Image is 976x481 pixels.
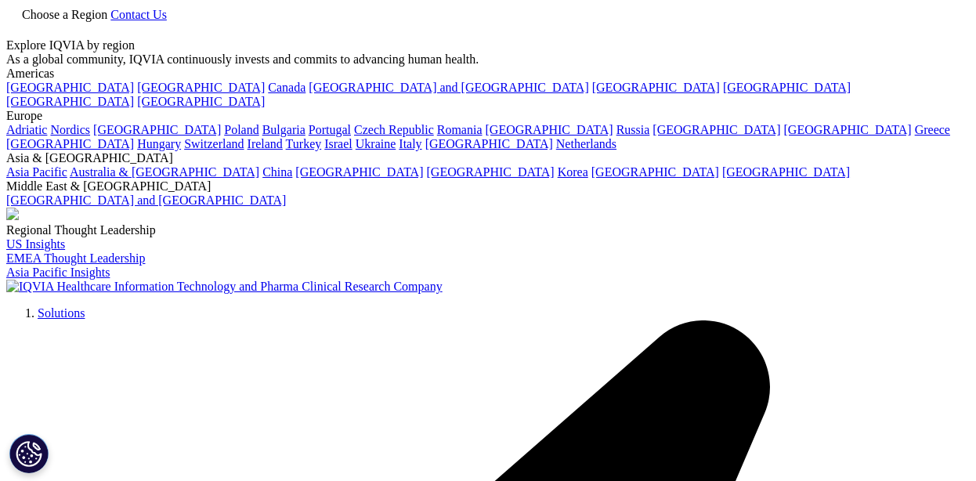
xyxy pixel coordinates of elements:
a: [GEOGRAPHIC_DATA] [137,95,265,108]
a: [GEOGRAPHIC_DATA] [784,123,912,136]
a: [GEOGRAPHIC_DATA] [652,123,780,136]
a: Contact Us [110,8,167,21]
a: Hungary [137,137,181,150]
a: [GEOGRAPHIC_DATA] [591,165,719,179]
a: [GEOGRAPHIC_DATA] [6,95,134,108]
a: Switzerland [184,137,244,150]
div: As a global community, IQVIA continuously invests and commits to advancing human health. [6,52,970,67]
a: Korea [558,165,588,179]
a: Portugal [309,123,351,136]
img: IQVIA Healthcare Information Technology and Pharma Clinical Research Company [6,280,443,294]
a: EMEA Thought Leadership [6,251,145,265]
a: [GEOGRAPHIC_DATA] and [GEOGRAPHIC_DATA] [6,193,286,207]
div: Asia & [GEOGRAPHIC_DATA] [6,151,970,165]
div: Regional Thought Leadership [6,223,970,237]
a: [GEOGRAPHIC_DATA] [722,165,850,179]
a: US Insights [6,237,65,251]
a: Ukraine [356,137,396,150]
img: 2093_analyzing-data-using-big-screen-display-and-laptop.png [6,208,19,220]
a: Asia Pacific Insights [6,266,110,279]
a: Israel [324,137,352,150]
a: Nordics [50,123,90,136]
a: [GEOGRAPHIC_DATA] [427,165,555,179]
div: Middle East & [GEOGRAPHIC_DATA] [6,179,970,193]
a: Adriatic [6,123,47,136]
a: Bulgaria [262,123,305,136]
button: Cookies Settings [9,434,49,473]
a: Greece [915,123,950,136]
a: Solutions [38,306,85,320]
a: [GEOGRAPHIC_DATA] and [GEOGRAPHIC_DATA] [309,81,588,94]
a: Russia [616,123,650,136]
a: Australia & [GEOGRAPHIC_DATA] [70,165,259,179]
div: Explore IQVIA by region [6,38,970,52]
a: Asia Pacific [6,165,67,179]
a: Czech Republic [354,123,434,136]
a: [GEOGRAPHIC_DATA] [723,81,851,94]
a: Italy [399,137,421,150]
div: Americas [6,67,970,81]
a: Romania [437,123,483,136]
a: [GEOGRAPHIC_DATA] [137,81,265,94]
a: [GEOGRAPHIC_DATA] [6,137,134,150]
a: [GEOGRAPHIC_DATA] [486,123,613,136]
a: [GEOGRAPHIC_DATA] [93,123,221,136]
a: Turkey [286,137,322,150]
a: Poland [224,123,258,136]
a: Canada [268,81,305,94]
div: Europe [6,109,970,123]
a: [GEOGRAPHIC_DATA] [6,81,134,94]
a: [GEOGRAPHIC_DATA] [425,137,553,150]
a: Netherlands [556,137,616,150]
span: Choose a Region [22,8,107,21]
a: [GEOGRAPHIC_DATA] [295,165,423,179]
a: Ireland [248,137,283,150]
a: China [262,165,292,179]
a: [GEOGRAPHIC_DATA] [592,81,720,94]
